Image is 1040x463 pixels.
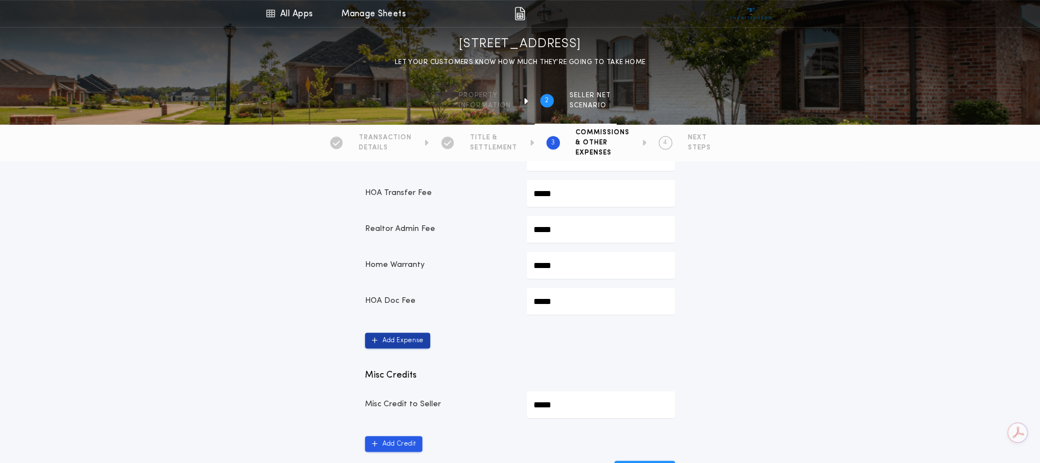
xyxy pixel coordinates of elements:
span: & OTHER [576,138,630,147]
p: HOA Doc Fee [365,296,513,307]
span: SELLER NET [569,91,611,100]
h1: [STREET_ADDRESS] [459,35,581,53]
h2: 4 [663,138,667,147]
span: COMMISSIONS [576,128,630,137]
p: Misc Credits [365,369,675,382]
span: TRANSACTION [359,133,412,142]
button: Add Credit [365,436,422,452]
span: SCENARIO [569,101,611,110]
span: information [459,101,511,110]
button: Add Expense [365,333,430,348]
p: Realtor Admin Fee [365,224,513,235]
span: SETTLEMENT [470,143,517,152]
span: NEXT [688,133,711,142]
h2: 2 [545,96,549,105]
span: EXPENSES [576,148,630,157]
p: Home Warranty [365,260,513,271]
p: LET YOUR CUSTOMERS KNOW HOW MUCH THEY’RE GOING TO TAKE HOME [395,57,646,68]
span: Property [459,91,511,100]
span: STEPS [688,143,711,152]
span: TITLE & [470,133,517,142]
h2: 3 [551,138,555,147]
img: img [514,7,525,20]
img: vs-icon [730,8,772,19]
p: Misc Credit to Seller [365,399,513,410]
span: DETAILS [359,143,412,152]
p: HOA Transfer Fee [365,188,513,199]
